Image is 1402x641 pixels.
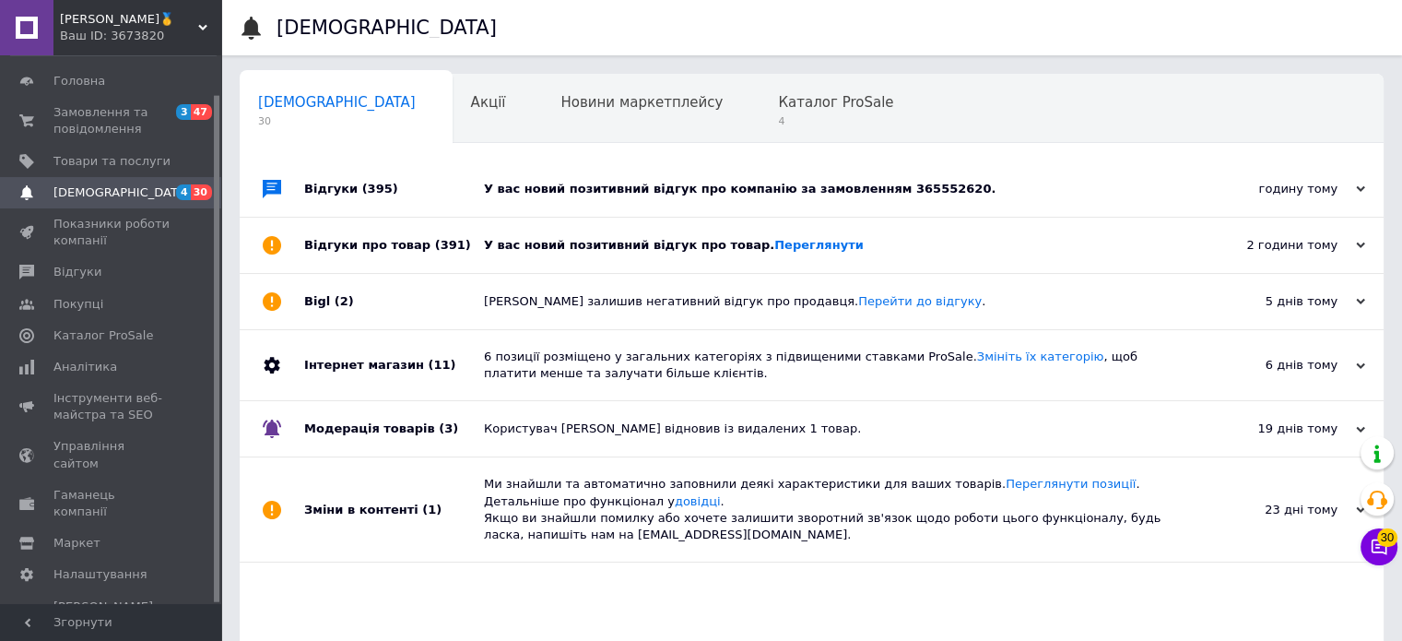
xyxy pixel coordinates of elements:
span: (1) [422,503,442,516]
span: Добрий TАТО🥇 [60,11,198,28]
span: Акції [471,94,506,111]
span: Головна [53,73,105,89]
div: 19 днів тому [1181,421,1365,437]
span: [DEMOGRAPHIC_DATA] [53,184,190,201]
a: Переглянути позиції [1006,477,1136,491]
div: 2 години тому [1181,237,1365,254]
a: довідці [675,494,721,508]
button: Чат з покупцем30 [1361,528,1397,565]
div: Bigl [304,274,484,329]
span: 4 [778,114,893,128]
div: [PERSON_NAME] залишив негативний відгук про продавця. . [484,293,1181,310]
span: Інструменти веб-майстра та SEO [53,390,171,423]
div: 6 днів тому [1181,357,1365,374]
div: Користувач [PERSON_NAME] відновив із видалених 1 товар. [484,421,1181,437]
span: Управління сайтом [53,438,171,471]
div: У вас новий позитивний відгук про компанію за замовленням 365552620. [484,181,1181,197]
span: 3 [176,104,191,120]
span: (391) [435,238,471,252]
div: Інтернет магазин [304,330,484,400]
h1: [DEMOGRAPHIC_DATA] [277,17,497,39]
span: Маркет [53,535,100,552]
span: (395) [362,182,398,196]
span: Замовлення та повідомлення [53,104,171,137]
span: Гаманець компанії [53,487,171,520]
span: Покупці [53,296,103,313]
span: Відгуки [53,264,101,280]
a: Змініть їх категорію [977,350,1104,363]
span: 47 [191,104,212,120]
div: Ми знайшли та автоматично заповнили деякі характеристики для ваших товарів. . Детальніше про функ... [484,476,1181,543]
div: 23 дні тому [1181,502,1365,518]
span: Налаштування [53,566,147,583]
span: 30 [258,114,416,128]
span: 4 [176,184,191,200]
a: Переглянути [774,238,864,252]
span: (2) [335,294,354,308]
div: Модерація товарів [304,401,484,457]
div: 5 днів тому [1181,293,1365,310]
div: Відгуки про товар [304,218,484,273]
div: У вас новий позитивний відгук про товар. [484,237,1181,254]
span: (11) [428,358,455,372]
span: Аналітика [53,359,117,375]
span: Новини маркетплейсу [560,94,723,111]
div: Зміни в контенті [304,457,484,562]
div: 6 позиції розміщено у загальних категоріях з підвищеними ставками ProSale. , щоб платити менше та... [484,349,1181,382]
div: годину тому [1181,181,1365,197]
span: Показники роботи компанії [53,216,171,249]
span: [DEMOGRAPHIC_DATA] [258,94,416,111]
a: Перейти до відгуку [858,294,982,308]
span: 30 [191,184,212,200]
span: Каталог ProSale [53,327,153,344]
span: 30 [1377,528,1397,547]
div: Відгуки [304,161,484,217]
div: Ваш ID: 3673820 [60,28,221,44]
span: Товари та послуги [53,153,171,170]
span: (3) [439,421,458,435]
span: Каталог ProSale [778,94,893,111]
